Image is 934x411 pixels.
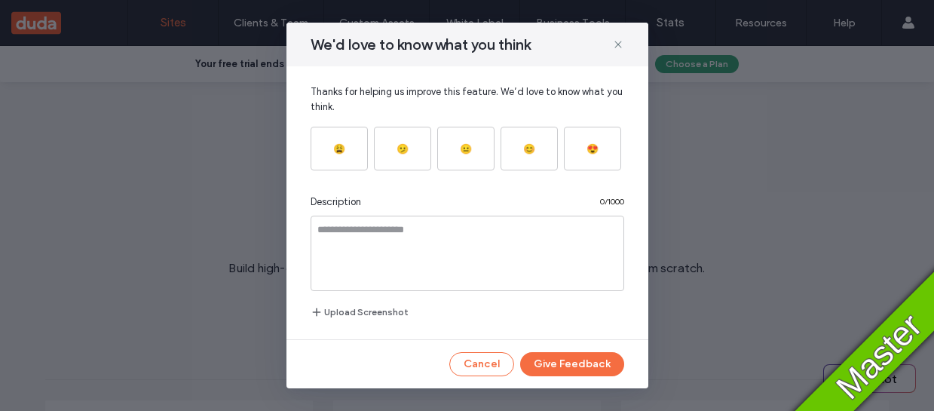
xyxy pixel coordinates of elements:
span: Description [311,195,361,210]
span: We'd love to know what you think [311,35,531,54]
div: 😍 [586,143,599,155]
div: 🫤 [397,143,409,155]
span: 0 / 1000 [600,196,624,208]
button: Give Feedback [520,352,624,376]
button: Cancel [449,352,514,376]
div: 😊 [523,143,535,155]
div: 😩 [333,143,345,155]
button: Upload Screenshot [311,303,409,321]
span: Thanks for helping us improve this feature. We’d love to know what you think. [311,84,624,115]
div: 😐 [460,143,472,155]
